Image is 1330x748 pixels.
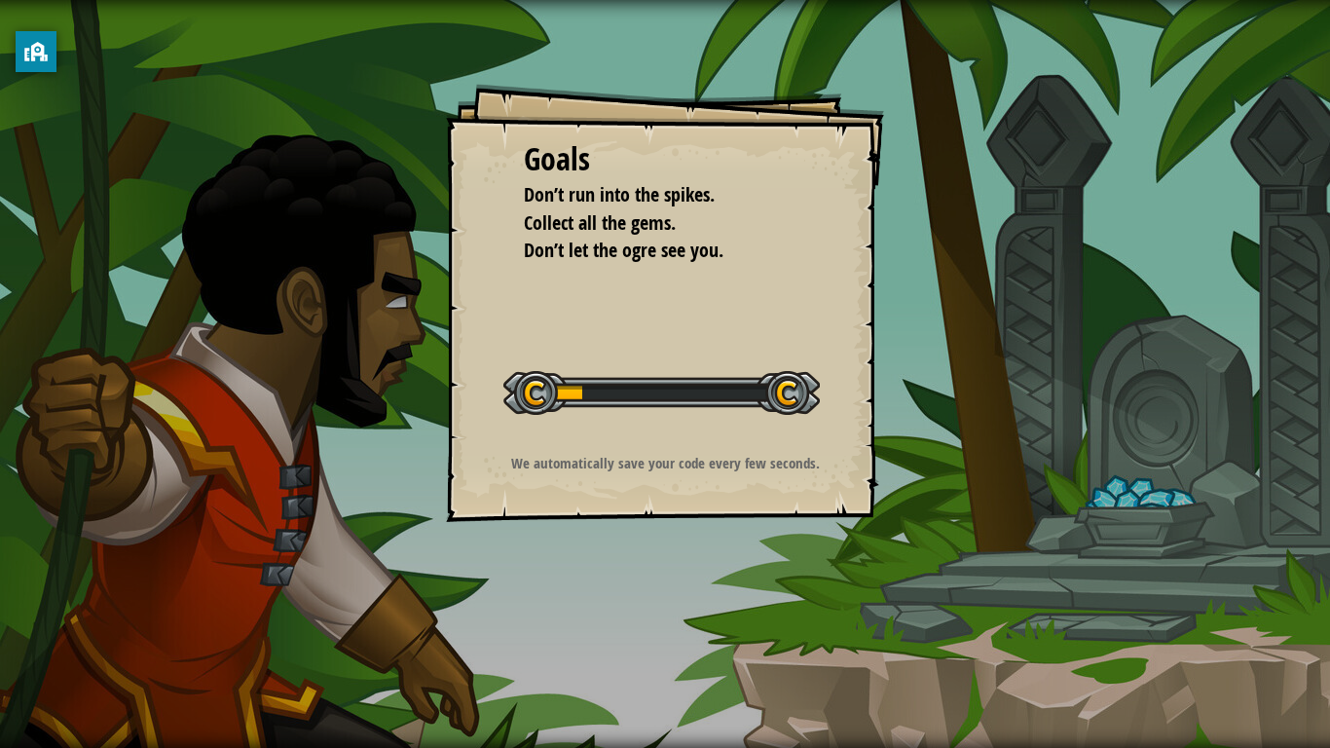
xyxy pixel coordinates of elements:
li: Collect all the gems. [499,209,801,238]
span: Don’t run into the spikes. [524,181,715,207]
button: privacy banner [16,31,56,72]
div: Goals [524,137,806,182]
p: We automatically save your code every few seconds. [470,453,861,473]
span: Don’t let the ogre see you. [524,237,723,263]
li: Don’t run into the spikes. [499,181,801,209]
span: Collect all the gems. [524,209,676,236]
li: Don’t let the ogre see you. [499,237,801,265]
